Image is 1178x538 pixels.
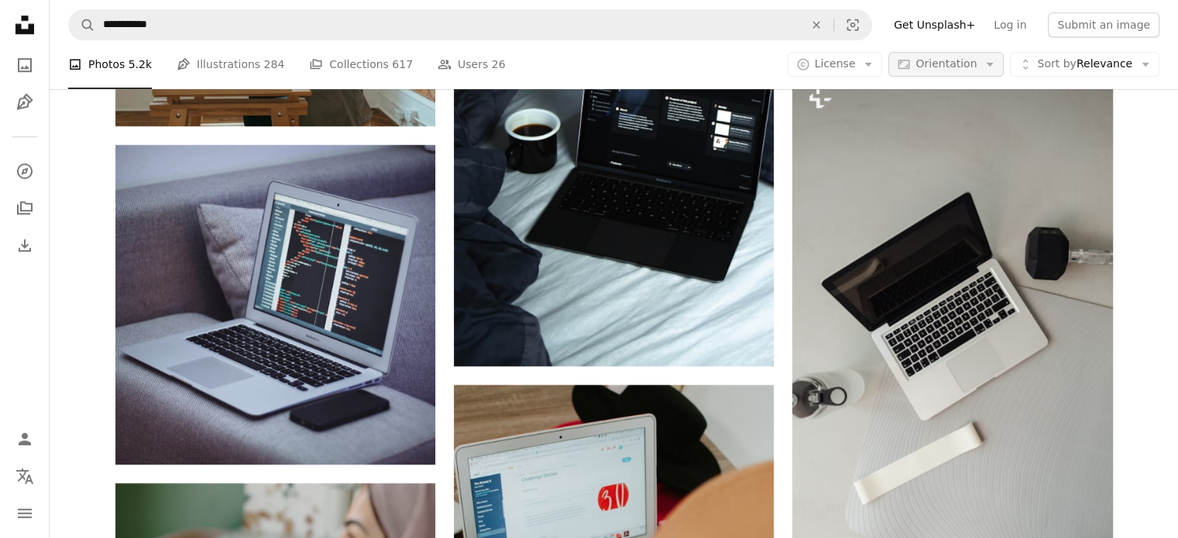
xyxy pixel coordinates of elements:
[792,303,1112,317] a: a laptop computer sitting on top of a white desk
[69,10,95,39] button: Search Unsplash
[9,156,40,187] a: Explore
[9,423,40,454] a: Log in / Sign up
[438,40,506,90] a: Users 26
[9,461,40,492] button: Language
[799,10,833,39] button: Clear
[177,40,284,90] a: Illustrations 284
[115,145,435,464] img: MacBook Air on gray armchair
[9,193,40,224] a: Collections
[115,297,435,311] a: MacBook Air on gray armchair
[884,12,984,37] a: Get Unsplash+
[392,57,413,74] span: 617
[9,50,40,81] a: Photos
[1037,58,1076,70] span: Sort by
[888,53,1004,77] button: Orientation
[788,53,883,77] button: License
[1010,53,1159,77] button: Sort byRelevance
[9,498,40,529] button: Menu
[492,57,506,74] span: 26
[834,10,871,39] button: Visual search
[9,9,40,43] a: Home — Unsplash
[9,87,40,118] a: Illustrations
[984,12,1035,37] a: Log in
[915,58,977,70] span: Orientation
[1048,12,1159,37] button: Submit an image
[815,58,856,70] span: License
[1037,57,1132,73] span: Relevance
[309,40,413,90] a: Collections 617
[454,118,774,132] a: black laptop computer on white bed
[264,57,285,74] span: 284
[68,9,872,40] form: Find visuals sitewide
[9,230,40,261] a: Download History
